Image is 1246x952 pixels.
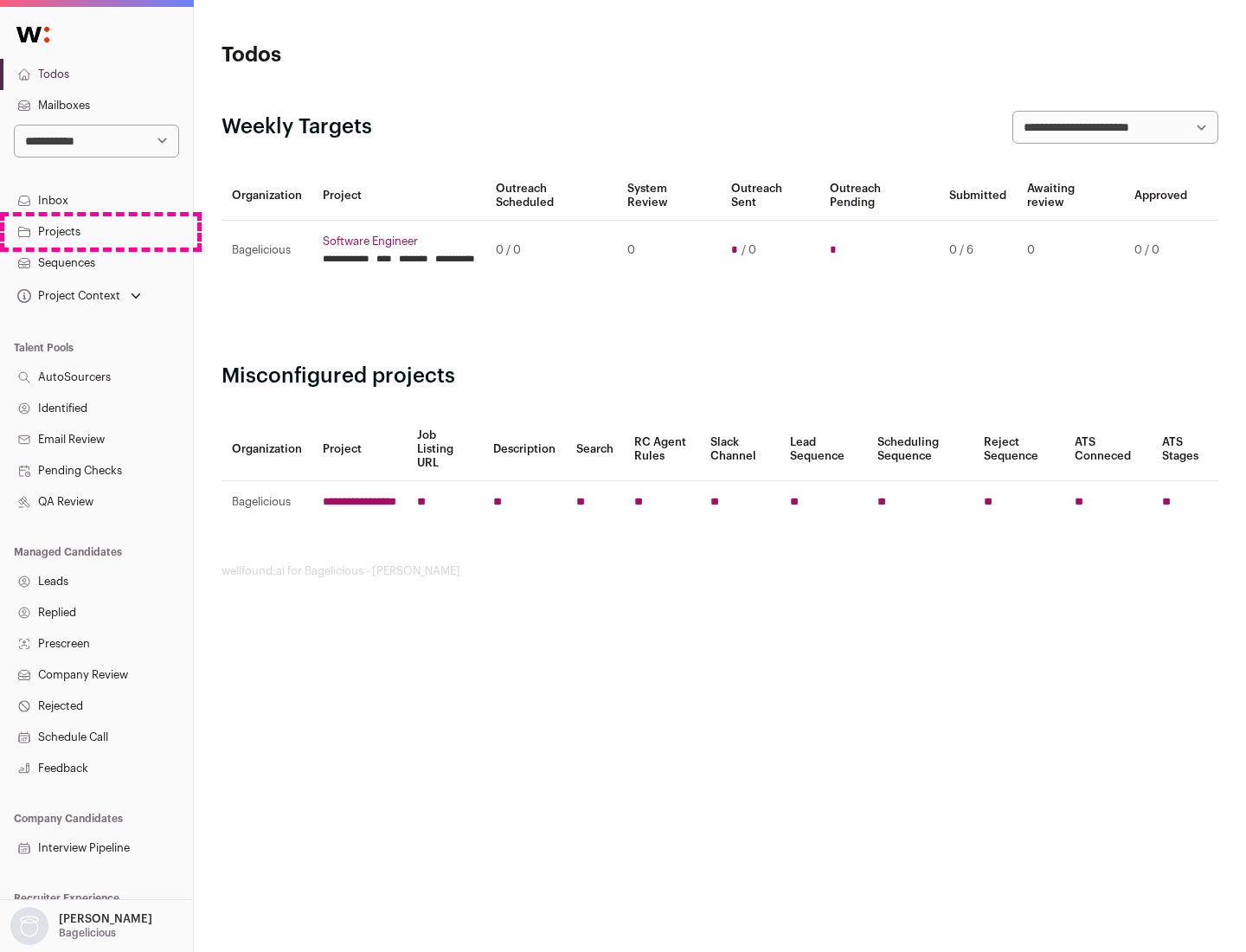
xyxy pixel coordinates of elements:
[939,221,1017,280] td: 0 / 6
[780,418,867,481] th: Lead Sequence
[485,221,617,280] td: 0 / 0
[14,289,120,303] div: Project Context
[7,17,59,52] img: Wellfound
[973,418,1065,481] th: Reject Sequence
[59,912,152,926] p: [PERSON_NAME]
[1017,171,1124,221] th: Awaiting review
[1124,171,1198,221] th: Approved
[407,418,483,481] th: Job Listing URL
[1124,221,1198,280] td: 0 / 0
[700,418,780,481] th: Slack Channel
[1152,418,1218,481] th: ATS Stages
[1017,221,1124,280] td: 0
[10,907,48,945] img: nopic.png
[312,171,485,221] th: Project
[939,171,1017,221] th: Submitted
[14,284,145,308] button: Open dropdown
[222,564,1218,578] footer: wellfound:ai for Bagelicious - [PERSON_NAME]
[617,221,720,280] td: 0
[7,907,156,945] button: Open dropdown
[566,418,624,481] th: Search
[721,171,820,221] th: Outreach Sent
[59,926,116,940] p: Bagelicious
[624,418,699,481] th: RC Agent Rules
[312,418,407,481] th: Project
[222,221,312,280] td: Bagelicious
[483,418,566,481] th: Description
[867,418,973,481] th: Scheduling Sequence
[485,171,617,221] th: Outreach Scheduled
[222,418,312,481] th: Organization
[222,481,312,524] td: Bagelicious
[323,235,475,248] a: Software Engineer
[1064,418,1151,481] th: ATS Conneced
[222,363,1218,390] h2: Misconfigured projects
[222,171,312,221] th: Organization
[222,113,372,141] h2: Weekly Targets
[819,171,938,221] th: Outreach Pending
[222,42,554,69] h1: Todos
[742,243,756,257] span: / 0
[617,171,720,221] th: System Review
